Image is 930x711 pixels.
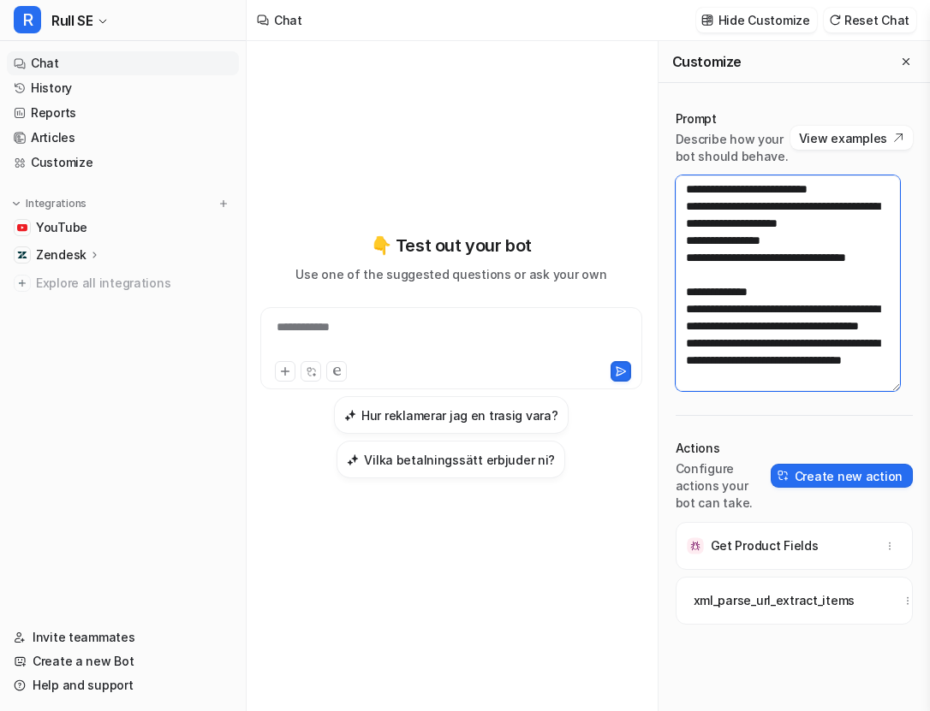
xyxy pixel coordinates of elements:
[829,14,841,27] img: reset
[7,151,239,175] a: Customize
[7,51,239,75] a: Chat
[334,396,568,434] button: Hur reklamerar jag en trasig vara?Hur reklamerar jag en trasig vara?
[7,673,239,697] a: Help and support
[771,464,913,488] button: Create new action
[824,8,916,33] button: Reset Chat
[676,440,771,457] p: Actions
[7,195,92,212] button: Integrations
[676,110,790,127] p: Prompt
[672,53,742,70] h2: Customize
[7,625,239,649] a: Invite teammates
[687,537,704,554] img: Get Product Fields icon
[17,222,27,233] img: YouTube
[694,592,855,609] p: xml_parse_url_extract_items
[7,76,239,100] a: History
[676,460,771,512] p: Configure actions your bot can take.
[790,126,913,150] button: View examples
[7,126,239,150] a: Articles
[26,197,86,210] p: Integrations
[701,14,713,27] img: customize
[676,131,790,165] p: Describe how your bot should behave.
[896,51,916,72] button: Close flyout
[36,270,232,297] span: Explore all integrations
[295,265,606,283] p: Use one of the suggested questions or ask your own
[718,11,810,29] p: Hide Customize
[14,275,31,292] img: explore all integrations
[274,11,302,29] div: Chat
[7,649,239,673] a: Create a new Bot
[36,246,86,264] p: Zendesk
[7,271,239,295] a: Explore all integrations
[361,406,557,424] h3: Hur reklamerar jag en trasig vara?
[7,216,239,240] a: YouTubeYouTube
[696,8,817,33] button: Hide Customize
[218,198,230,210] img: menu_add.svg
[337,441,565,478] button: Vilka betalningssätt erbjuder ni?Vilka betalningssätt erbjuder ni?
[14,6,41,33] span: R
[51,9,92,33] span: Rull SE
[347,453,359,466] img: Vilka betalningssätt erbjuder ni?
[17,250,27,260] img: Zendesk
[10,198,22,210] img: expand menu
[364,451,555,469] h3: Vilka betalningssätt erbjuder ni?
[711,537,819,554] p: Get Product Fields
[36,219,87,236] span: YouTube
[371,233,532,258] p: 👇 Test out your bot
[7,101,239,125] a: Reports
[778,470,790,482] img: create-action-icon.svg
[344,409,356,422] img: Hur reklamerar jag en trasig vara?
